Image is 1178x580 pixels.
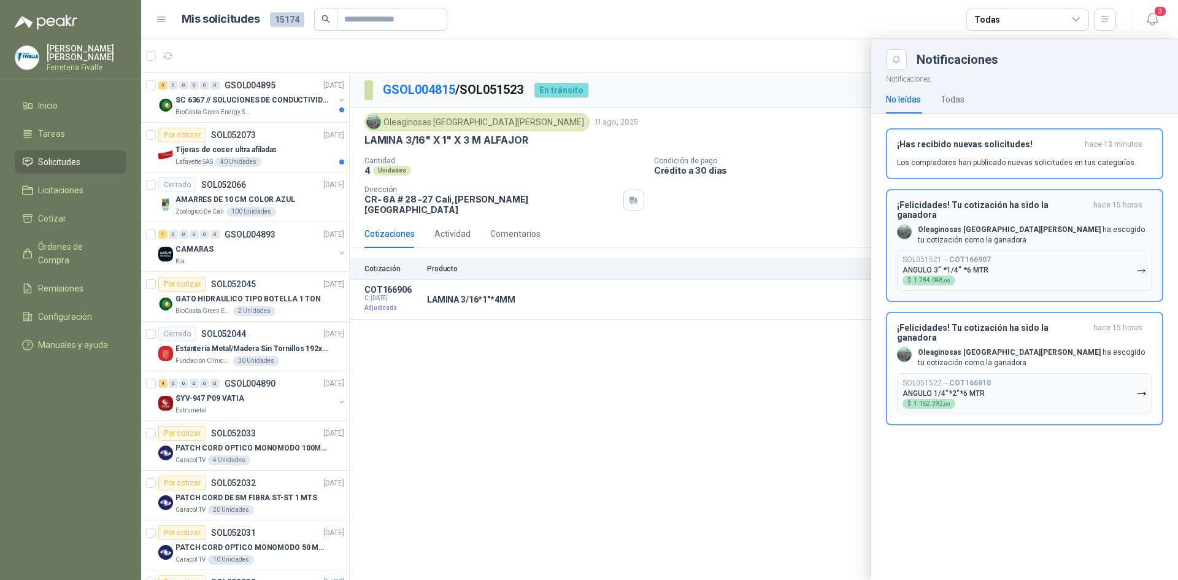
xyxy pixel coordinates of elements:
[897,200,1088,220] h3: ¡Felicidades! Tu cotización ha sido la ganadora
[897,139,1080,150] h3: ¡Has recibido nuevas solicitudes!
[943,401,950,407] span: ,00
[974,13,1000,26] div: Todas
[903,389,985,398] p: ANGULO 1/4"*2"*6 MTR
[903,399,955,409] div: $
[15,46,39,69] img: Company Logo
[886,93,921,106] div: No leídas
[38,240,115,267] span: Órdenes de Compra
[903,255,991,265] p: SOL051521 →
[47,64,126,71] p: Ferreteria Fivalle
[38,310,92,323] span: Configuración
[871,70,1178,85] p: Notificaciones
[15,150,126,174] a: Solicitudes
[886,128,1163,179] button: ¡Has recibido nuevas solicitudes!hace 13 minutos Los compradores han publicado nuevas solicitudes...
[917,53,1163,66] div: Notificaciones
[898,348,911,362] img: Company Logo
[38,184,83,197] span: Licitaciones
[897,250,1152,291] button: SOL051521→COT166907ANGULO 3" *1/4" *6 MTR$1.784.048,00
[38,127,65,141] span: Tareas
[918,225,1152,246] p: ha escogido tu cotización como la ganadora
[38,155,80,169] span: Solicitudes
[15,94,126,117] a: Inicio
[182,10,260,28] h1: Mis solicitudes
[1153,6,1167,17] span: 3
[15,277,126,300] a: Remisiones
[38,338,108,352] span: Manuales y ayuda
[38,99,58,112] span: Inicio
[38,212,66,225] span: Cotizar
[321,15,330,23] span: search
[1093,200,1142,220] span: hace 15 horas
[886,312,1163,425] button: ¡Felicidades! Tu cotización ha sido la ganadorahace 15 horas Company LogoOleaginosas [GEOGRAPHIC_...
[918,225,1101,234] b: Oleaginosas [GEOGRAPHIC_DATA][PERSON_NAME]
[903,276,955,285] div: $
[15,333,126,357] a: Manuales y ayuda
[943,278,950,284] span: ,00
[897,373,1152,414] button: SOL051522→COT166910ANGULO 1/4"*2"*6 MTR$1.162.392,00
[15,179,126,202] a: Licitaciones
[15,235,126,272] a: Órdenes de Compra
[15,15,77,29] img: Logo peakr
[898,225,911,239] img: Company Logo
[914,401,950,407] span: 1.162.392
[270,12,304,27] span: 15174
[1141,9,1163,31] button: 3
[914,277,950,284] span: 1.784.048
[949,379,991,387] b: COT166910
[949,255,991,264] b: COT166907
[897,157,1136,168] p: Los compradores han publicado nuevas solicitudes en tus categorías.
[941,93,964,106] div: Todas
[918,348,1101,357] b: Oleaginosas [GEOGRAPHIC_DATA][PERSON_NAME]
[15,305,126,328] a: Configuración
[918,347,1152,368] p: ha escogido tu cotización como la ganadora
[903,266,988,274] p: ANGULO 3" *1/4" *6 MTR
[886,49,907,70] button: Close
[15,122,126,145] a: Tareas
[897,323,1088,342] h3: ¡Felicidades! Tu cotización ha sido la ganadora
[47,44,126,61] p: [PERSON_NAME] [PERSON_NAME]
[38,282,83,295] span: Remisiones
[1085,139,1142,150] span: hace 13 minutos
[15,207,126,230] a: Cotizar
[1093,323,1142,342] span: hace 15 horas
[903,379,991,388] p: SOL051522 →
[886,189,1163,303] button: ¡Felicidades! Tu cotización ha sido la ganadorahace 15 horas Company LogoOleaginosas [GEOGRAPHIC_...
